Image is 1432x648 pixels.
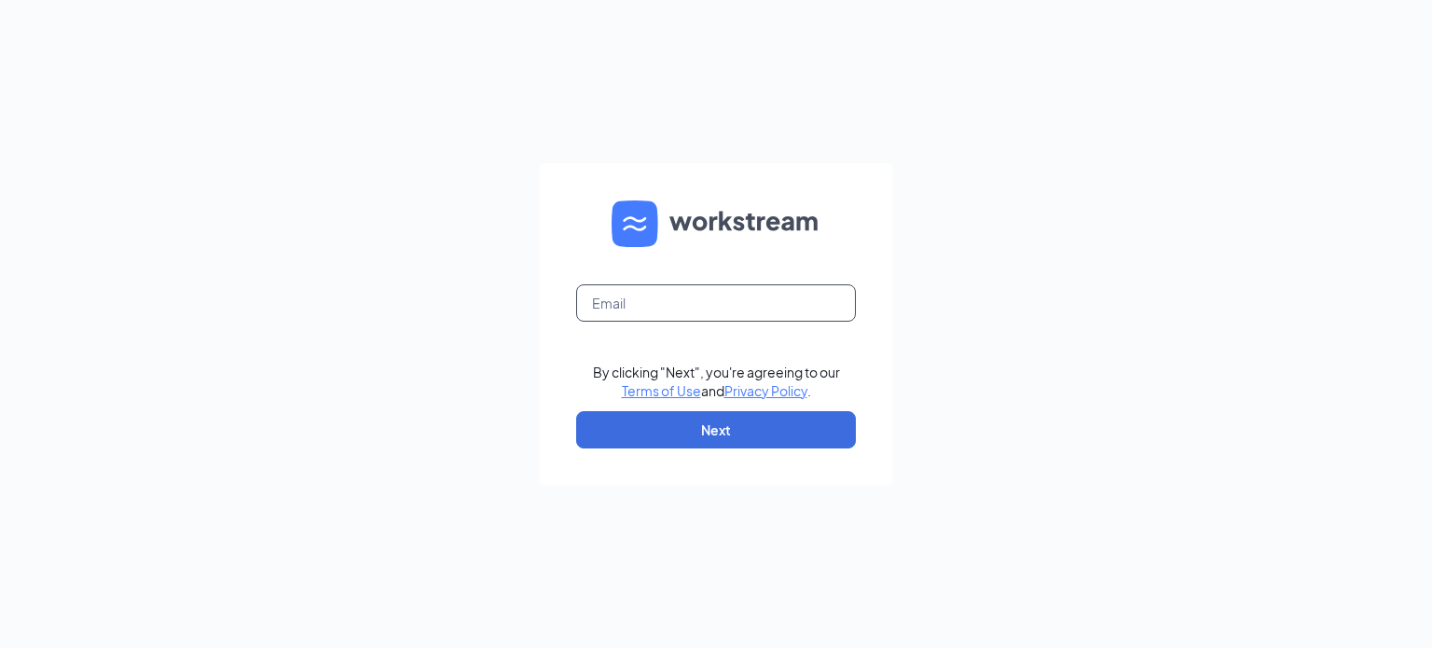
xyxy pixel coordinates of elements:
[576,411,856,448] button: Next
[612,200,820,247] img: WS logo and Workstream text
[622,382,701,399] a: Terms of Use
[724,382,807,399] a: Privacy Policy
[593,363,840,400] div: By clicking "Next", you're agreeing to our and .
[576,284,856,322] input: Email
